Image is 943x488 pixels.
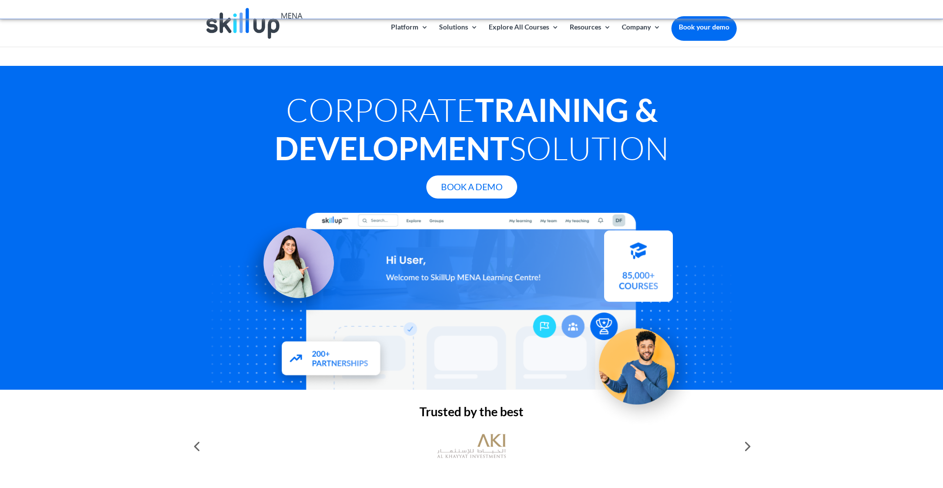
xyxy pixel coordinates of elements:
[583,307,700,424] img: Upskill your workforce - SkillUp
[206,8,303,39] img: Skillup Mena
[206,405,737,423] h2: Trusted by the best
[604,235,673,306] img: Courses library - SkillUp MENA
[391,24,428,47] a: Platform
[426,175,517,199] a: Book A Demo
[570,24,611,47] a: Resources
[622,24,661,47] a: Company
[206,90,737,172] h1: Corporate Solution
[437,429,506,463] img: al khayyat investments logo
[489,24,559,47] a: Explore All Courses
[275,90,658,167] strong: Training & Development
[439,24,478,47] a: Solutions
[270,332,392,389] img: Partners - SkillUp Mena
[238,217,344,323] img: Learning Management Solution - SkillUp
[671,16,737,38] a: Book your demo
[766,374,943,488] iframe: Chat Widget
